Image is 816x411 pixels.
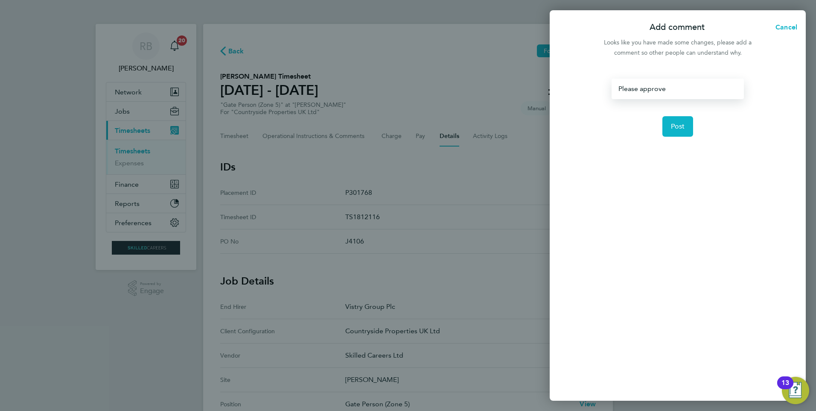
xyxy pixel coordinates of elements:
div: 13 [781,383,789,394]
div: Please approve [612,79,743,99]
button: Open Resource Center, 13 new notifications [782,377,809,404]
div: Looks like you have made some changes, please add a comment so other people can understand why. [599,38,756,58]
p: Add comment [650,21,705,33]
button: Cancel [762,19,806,36]
span: Post [671,122,685,131]
span: Cancel [773,23,797,31]
button: Post [662,116,694,137]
